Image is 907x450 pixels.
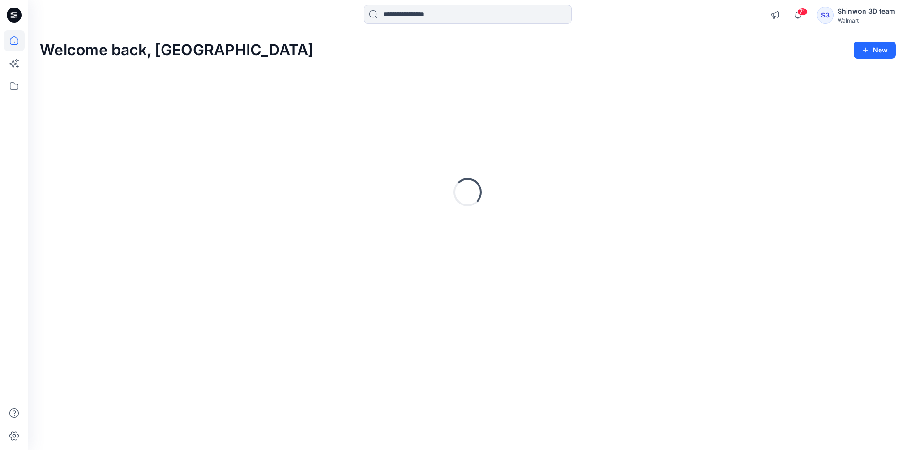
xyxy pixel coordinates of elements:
[854,42,896,59] button: New
[817,7,834,24] div: S3
[838,17,895,24] div: Walmart
[838,6,895,17] div: Shinwon 3D team
[797,8,808,16] span: 71
[40,42,314,59] h2: Welcome back, [GEOGRAPHIC_DATA]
